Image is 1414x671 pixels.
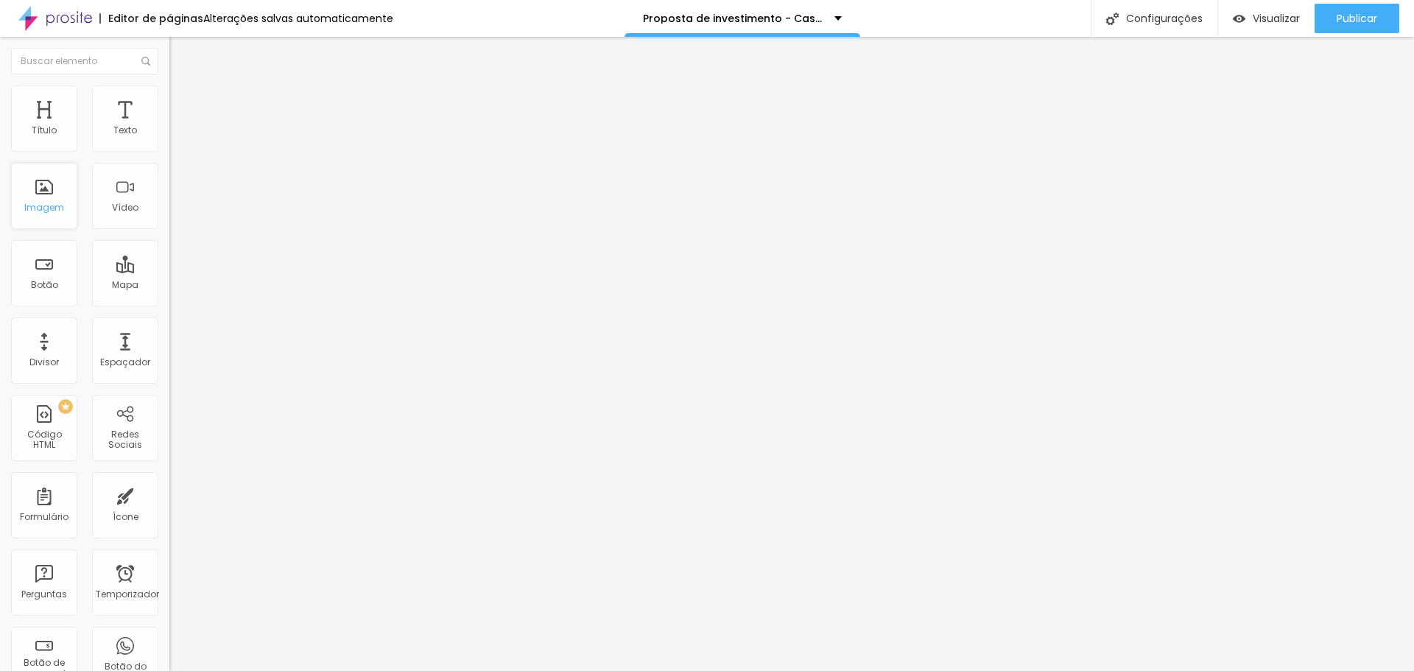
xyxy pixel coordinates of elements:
img: Ícone [1106,13,1119,25]
font: Botão [31,278,58,291]
font: Alterações salvas automaticamente [203,11,393,26]
button: Publicar [1315,4,1399,33]
font: Visualizar [1253,11,1300,26]
font: Redes Sociais [108,428,142,451]
img: Ícone [141,57,150,66]
font: Texto [113,124,137,136]
font: Editor de páginas [108,11,203,26]
img: view-1.svg [1233,13,1245,25]
font: Imagem [24,201,64,214]
input: Buscar elemento [11,48,158,74]
font: Mapa [112,278,138,291]
font: Formulário [20,510,68,523]
font: Código HTML [27,428,62,451]
font: Temporizador [96,588,159,600]
font: Título [32,124,57,136]
font: Perguntas [21,588,67,600]
button: Visualizar [1218,4,1315,33]
font: Ícone [113,510,138,523]
font: Proposta de investimento - Casamento [643,11,858,26]
font: Vídeo [112,201,138,214]
font: Configurações [1126,11,1203,26]
font: Divisor [29,356,59,368]
font: Espaçador [100,356,150,368]
font: Publicar [1337,11,1377,26]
